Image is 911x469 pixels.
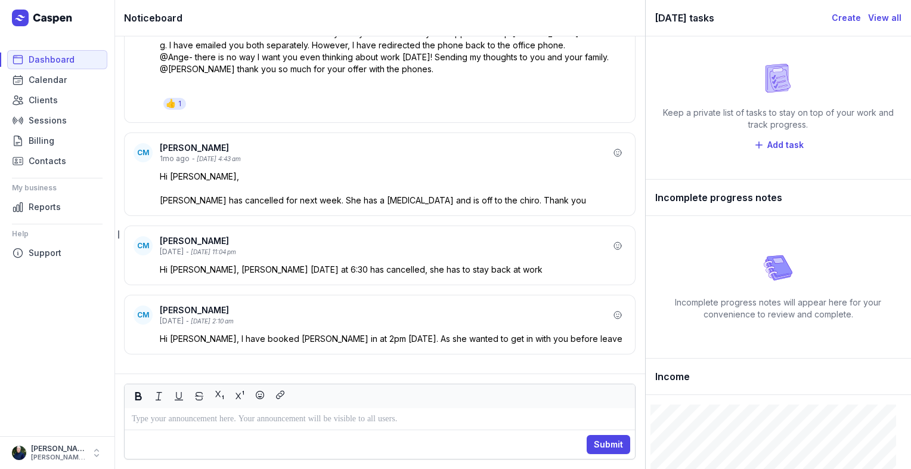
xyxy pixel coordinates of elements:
span: CM [137,241,149,251]
span: Contacts [29,154,66,168]
a: View all [868,11,901,25]
div: [PERSON_NAME][EMAIL_ADDRESS][DOMAIN_NAME][PERSON_NAME] [31,453,86,462]
p: Hi [PERSON_NAME], [PERSON_NAME] [DATE] at 6:30 has cancelled, she has to stay back at work [160,264,626,276]
p: @[PERSON_NAME] thank you so much for your offer with the phones. [160,63,626,75]
div: 1mo ago [160,154,190,163]
div: [DATE] [160,316,184,326]
span: Support [29,246,61,260]
span: Reports [29,200,61,214]
p: [PERSON_NAME] has cancelled for next week. She has a [MEDICAL_DATA] and is off to the chiro. Than... [160,195,626,206]
div: Keep a private list of tasks to stay on top of your work and track progress. [655,107,901,131]
div: [PERSON_NAME] [160,235,609,247]
div: [DATE] tasks [655,10,832,26]
div: [PERSON_NAME] [160,304,609,316]
div: [PERSON_NAME] [31,444,86,453]
p: Hi [PERSON_NAME], I have booked [PERSON_NAME] in at 2pm [DATE]. As she wanted to get in with you ... [160,333,626,345]
div: My business [12,178,103,198]
span: Sessions [29,113,67,128]
a: Create [832,11,861,25]
span: Calendar [29,73,67,87]
div: [DATE] [160,247,184,257]
div: 👍 [166,98,176,110]
div: Incomplete progress notes [646,180,911,216]
p: @Ange- there is no way I want you even thinking about work [DATE]! Sending my thoughts to you and... [160,51,626,63]
span: Billing [29,134,54,148]
div: - [DATE] 2:10 am [186,317,234,326]
div: - [DATE] 11:04 pm [186,248,236,257]
button: Submit [587,435,630,454]
p: Hi [PERSON_NAME], [160,171,626,183]
div: Incomplete progress notes will appear here for your convenience to review and complete. [655,297,901,320]
span: CM [137,310,149,320]
span: Dashboard [29,53,75,67]
span: CM [137,148,149,158]
div: - [DATE] 4:43 am [192,155,241,163]
span: Clients [29,93,58,107]
div: Income [646,359,911,395]
span: Add task [767,138,804,152]
div: [PERSON_NAME] [160,142,609,154]
span: Submit [594,437,623,452]
div: 1 [178,99,181,109]
img: User profile image [12,446,26,460]
div: Help [12,224,103,243]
